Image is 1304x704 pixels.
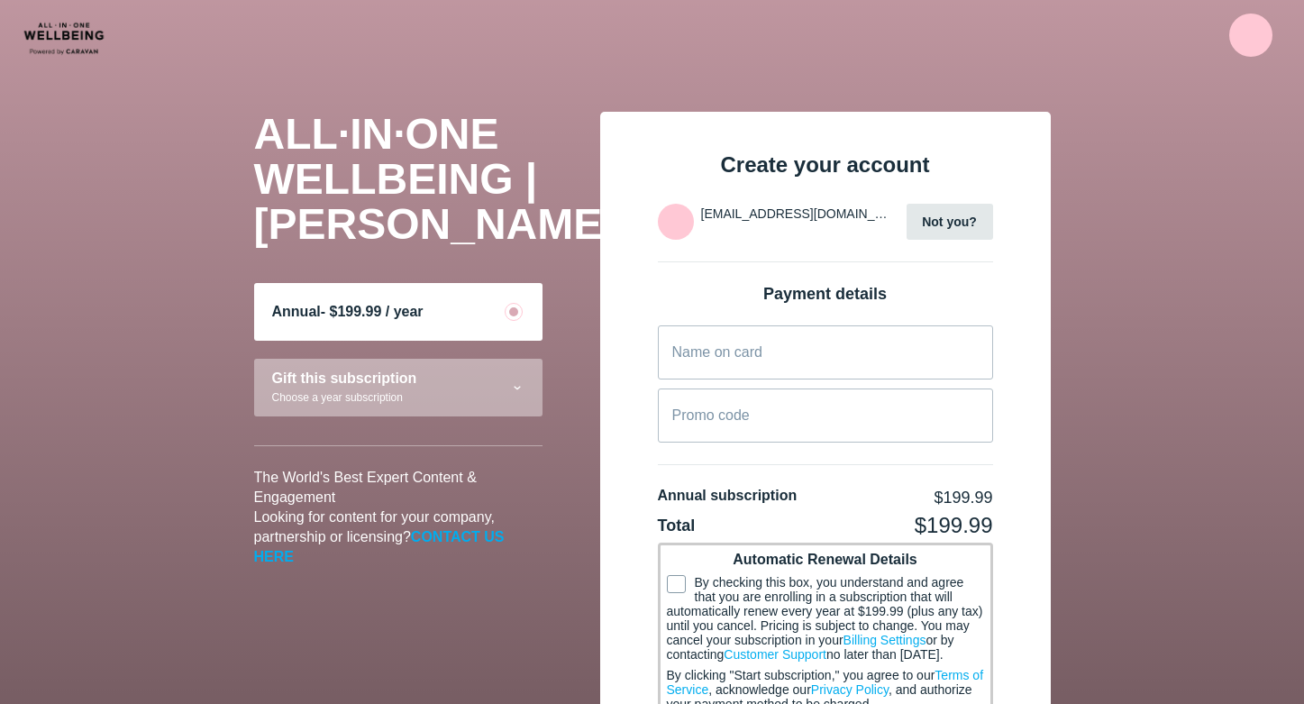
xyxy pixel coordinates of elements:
span: Automatic Renewal Details [733,552,917,567]
div: Choose a year subscription [272,389,417,406]
a: Billing Settings [843,633,926,647]
span: Annual subscription [658,488,798,503]
p: The World's Best Expert Content & Engagement Looking for content for your company, partnership or... [254,468,543,567]
div: Gift this subscription [272,370,417,387]
img: 2f00b07fbfc8520a9df55d43068c2bcb.png [1229,14,1272,57]
span: Not you? [922,215,977,229]
div: Create your account [658,155,993,175]
span: Total [658,517,696,535]
div: Annual- $199.99 / year [254,283,543,341]
img: CARAVAN [18,19,149,57]
div: $199.99 [934,487,992,508]
a: CONTACT US HERE [254,529,505,564]
span: - $199.99 / year [321,304,424,319]
div: Payment details [658,284,993,304]
span: Annual [272,304,321,319]
div: Gift this subscriptionChoose a year subscription [254,359,543,416]
span: ALL·IN·ONE WELLBEING | [PERSON_NAME] [254,110,617,248]
button: Not you? [907,204,993,240]
div: $199.99 [915,516,993,535]
li: [EMAIL_ADDRESS][DOMAIN_NAME] [701,204,889,224]
a: Customer Support [724,647,826,662]
span: By checking this box, you understand and agree that you are enrolling in a subscription that will... [667,575,983,662]
a: Terms of Service [667,668,984,697]
img: 2f00b07fbfc8520a9df55d43068c2bcb.png [658,204,694,240]
a: Privacy Policy [811,682,889,697]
